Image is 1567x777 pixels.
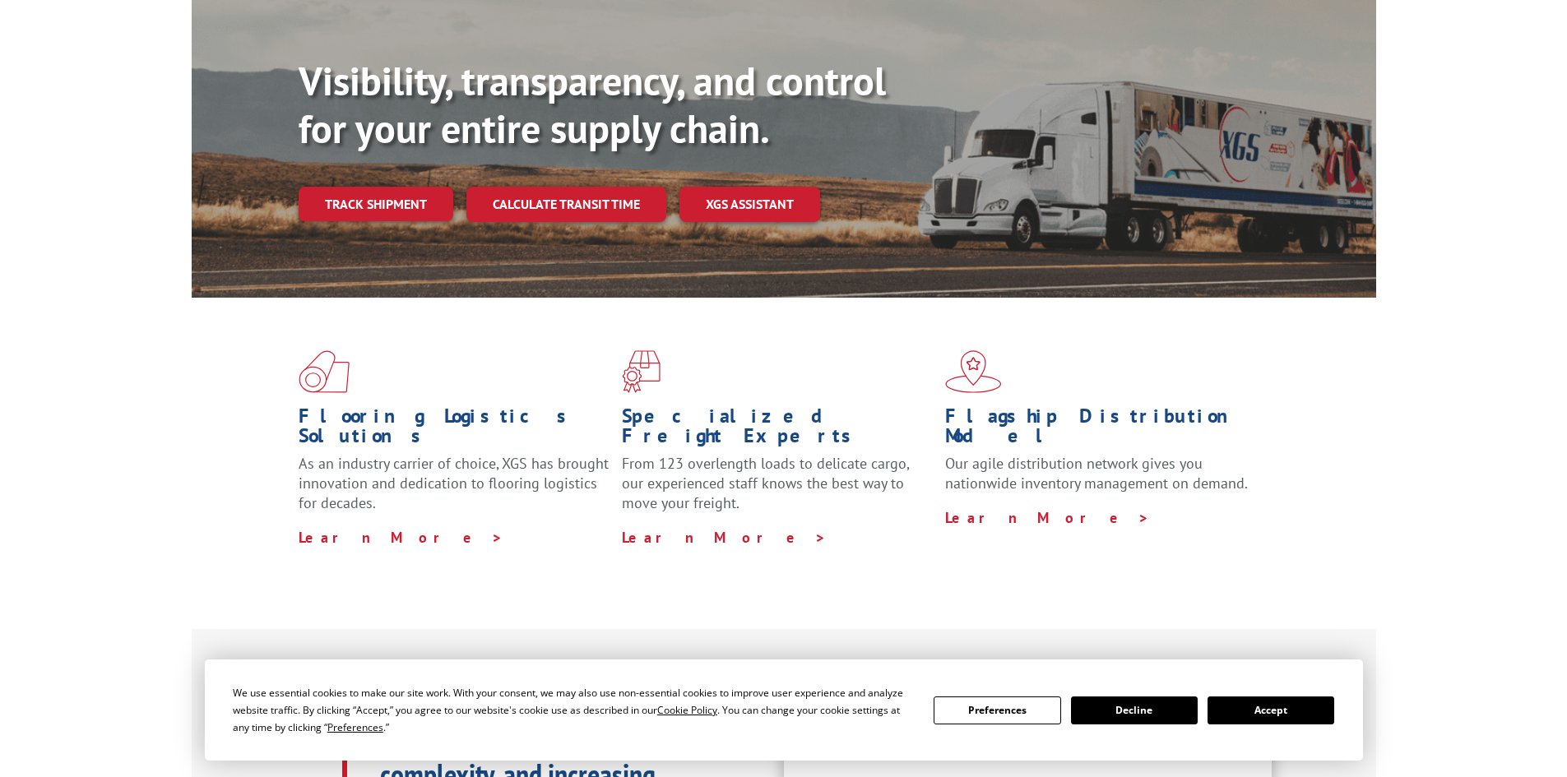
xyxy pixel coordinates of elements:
[679,187,820,222] a: XGS ASSISTANT
[1208,696,1334,724] button: Accept
[466,187,666,222] a: Calculate transit time
[622,528,827,547] a: Learn More >
[205,659,1363,761] div: Cookie Consent Prompt
[934,696,1060,724] button: Preferences
[233,684,914,736] div: We use essential cookies to make our site work. With your consent, we may also use non-essential ...
[622,406,933,454] h1: Specialized Freight Experts
[299,406,610,454] h1: Flooring Logistics Solutions
[299,454,609,512] span: As an industry carrier of choice, XGS has brought innovation and dedication to flooring logistics...
[945,508,1150,527] a: Learn More >
[622,350,661,393] img: xgs-icon-focused-on-flooring-red
[299,55,886,154] b: Visibility, transparency, and control for your entire supply chain.
[945,406,1256,454] h1: Flagship Distribution Model
[299,350,350,393] img: xgs-icon-total-supply-chain-intelligence-red
[299,187,453,221] a: Track shipment
[299,528,503,547] a: Learn More >
[327,720,383,734] span: Preferences
[1071,696,1198,724] button: Decline
[622,454,933,527] p: From 123 overlength loads to delicate cargo, our experienced staff knows the best way to move you...
[945,454,1248,493] span: Our agile distribution network gives you nationwide inventory management on demand.
[945,350,1002,393] img: xgs-icon-flagship-distribution-model-red
[657,703,717,717] span: Cookie Policy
